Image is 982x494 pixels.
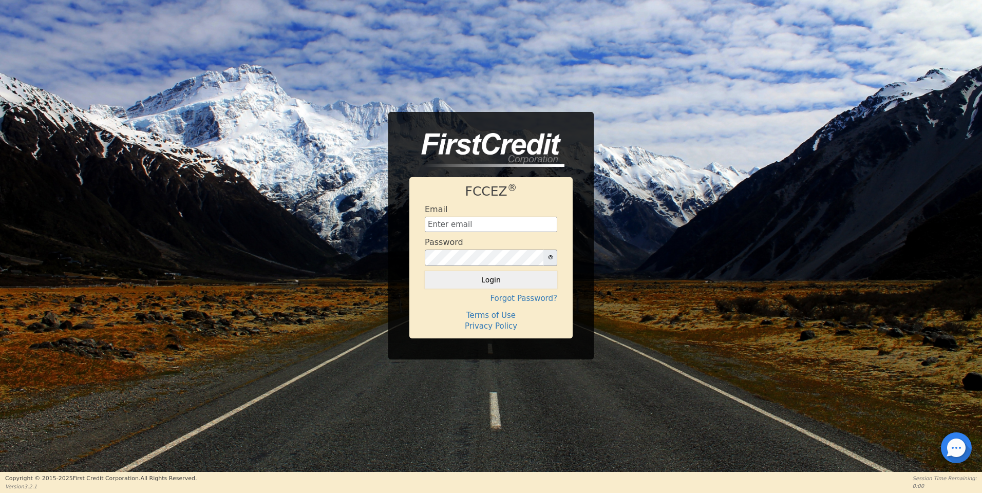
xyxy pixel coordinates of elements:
[913,474,977,482] p: Session Time Remaining:
[425,204,447,214] h4: Email
[913,482,977,490] p: 0:00
[5,474,197,483] p: Copyright © 2015- 2025 First Credit Corporation.
[425,250,544,266] input: password
[425,237,463,247] h4: Password
[140,475,197,482] span: All Rights Reserved.
[425,184,557,199] h1: FCCEZ
[425,321,557,331] h4: Privacy Policy
[425,217,557,232] input: Enter email
[5,483,197,490] p: Version 3.2.1
[425,294,557,303] h4: Forgot Password?
[409,133,564,167] img: logo-CMu_cnol.png
[507,182,517,193] sup: ®
[425,311,557,320] h4: Terms of Use
[425,271,557,289] button: Login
